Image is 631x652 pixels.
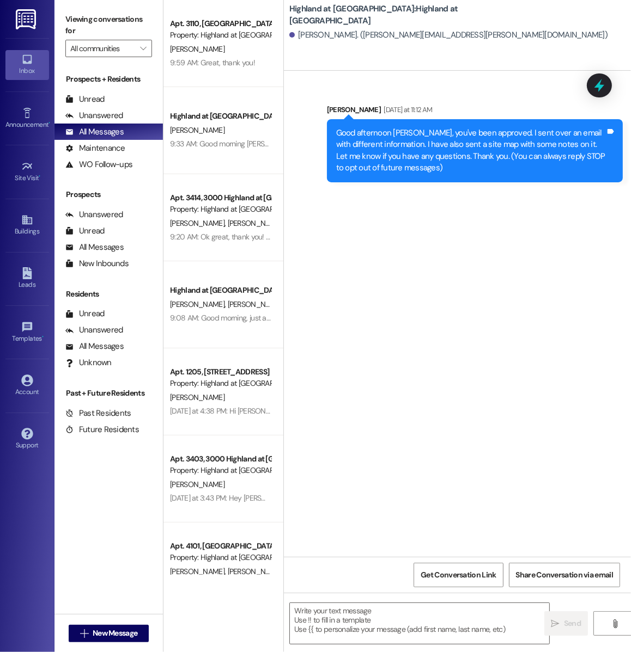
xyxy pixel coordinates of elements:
div: Apt. 1205, [STREET_ADDRESS] [170,366,271,378]
div: Property: Highland at [GEOGRAPHIC_DATA] [170,29,271,41]
button: Share Conversation via email [509,563,620,587]
div: Property: Highland at [GEOGRAPHIC_DATA] [170,204,271,215]
div: Property: Highland at [GEOGRAPHIC_DATA] [170,378,271,389]
div: [PERSON_NAME]. ([PERSON_NAME][EMAIL_ADDRESS][PERSON_NAME][DOMAIN_NAME]) [289,29,608,41]
div: Highland at [GEOGRAPHIC_DATA] [170,285,271,296]
a: Inbox [5,50,49,79]
a: Leads [5,264,49,293]
i:  [611,619,619,628]
div: 9:20 AM: Ok great, thank you! I will pass this along to [PERSON_NAME] and we will keep y'all posted. [170,232,484,242]
div: Apt. 3110, [GEOGRAPHIC_DATA] at [GEOGRAPHIC_DATA] [170,18,271,29]
span: [PERSON_NAME] [170,299,228,309]
div: Unread [65,94,105,105]
div: [DATE] at 11:12 AM [381,104,432,115]
a: Account [5,371,49,401]
div: Apt. 3403, 3000 Highland at [GEOGRAPHIC_DATA] [170,453,271,465]
div: Past + Future Residents [54,387,163,399]
button: Get Conversation Link [414,563,503,587]
span: [PERSON_NAME] [228,567,282,576]
div: Past Residents [65,408,131,419]
span: New Message [93,628,137,639]
span: Get Conversation Link [421,569,496,581]
div: Apt. 4101, [GEOGRAPHIC_DATA] at [GEOGRAPHIC_DATA] [170,540,271,552]
span: [PERSON_NAME] [228,299,282,309]
span: • [39,173,41,180]
span: Share Conversation via email [516,569,613,581]
a: Support [5,425,49,454]
div: Prospects + Residents [54,73,163,85]
div: New Inbounds [65,258,129,269]
span: [PERSON_NAME] [170,44,225,54]
div: Property: Highland at [GEOGRAPHIC_DATA] [170,465,271,476]
span: [PERSON_NAME] [228,218,282,228]
a: Templates • [5,318,49,347]
span: [PERSON_NAME] [170,479,225,489]
a: Site Visit • [5,157,49,187]
div: Unanswered [65,324,123,336]
div: Unread [65,308,105,319]
img: ResiDesk Logo [16,9,38,29]
span: [PERSON_NAME] [170,125,225,135]
div: Maintenance [65,143,125,154]
div: Highland at [GEOGRAPHIC_DATA] [170,110,271,122]
div: Unanswered [65,209,123,220]
div: Future Residents [65,424,139,435]
div: Residents [54,288,163,300]
div: 9:33 AM: Good morning [PERSON_NAME], you're lease has been set over. We are just waiting on your ... [170,139,554,149]
div: All Messages [65,126,124,138]
div: Unread [65,225,105,237]
button: Send [544,611,588,636]
div: All Messages [65,242,124,253]
div: All Messages [65,341,124,352]
div: Unknown [65,357,112,368]
span: [PERSON_NAME] [170,567,228,576]
span: [PERSON_NAME] [170,218,228,228]
i:  [140,44,146,53]
div: Good afternoon [PERSON_NAME], you've been approved. I sent over an email with different informati... [336,127,605,174]
div: Prospects [54,189,163,200]
i:  [80,629,88,638]
div: [PERSON_NAME] [327,104,623,119]
span: • [42,333,44,341]
button: New Message [69,625,149,642]
div: Apt. 3414, 3000 Highland at [GEOGRAPHIC_DATA] [170,192,271,204]
a: Buildings [5,211,49,240]
div: WO Follow-ups [65,159,132,170]
div: Property: Highland at [GEOGRAPHIC_DATA] [170,552,271,563]
span: Send [564,618,581,629]
span: • [48,119,50,127]
b: Highland at [GEOGRAPHIC_DATA]: Highland at [GEOGRAPHIC_DATA] [289,3,507,27]
span: [PERSON_NAME] [170,392,225,402]
input: All communities [70,40,135,57]
label: Viewing conversations for [65,11,152,40]
div: 9:59 AM: Great, thank you! [170,58,255,67]
i:  [551,619,560,628]
div: Unanswered [65,110,123,121]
